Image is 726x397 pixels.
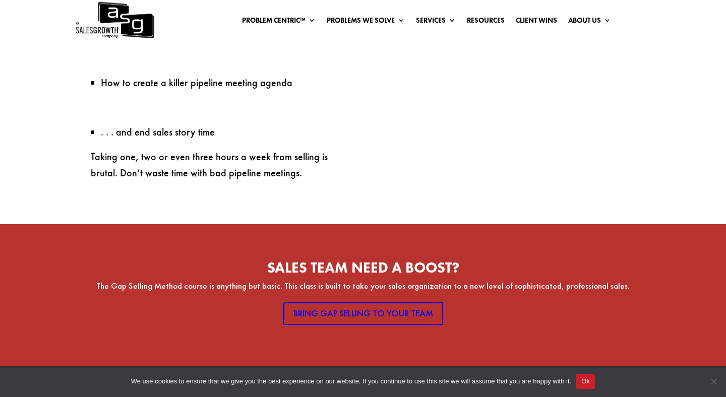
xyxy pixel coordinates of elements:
a: Problem Centric™ [242,17,316,28]
span: No [708,376,718,386]
a: About Us [568,17,611,28]
p: Taking one, two or even three hours a week from selling is brutal. Don’t waste time with bad pipe... [91,149,348,181]
a: Client Wins [516,17,557,28]
button: Ok [576,374,595,389]
h2: SALES TEAM NEED A BOOST? [30,260,696,280]
li: . . . and end sales story time [101,125,348,139]
span: We use cookies to ensure that we give you the best experience on our website. If you continue to ... [131,376,571,386]
a: Resources [467,17,505,28]
li: How to create a killer pipeline meeting agenda [101,76,348,89]
a: Problems We Solve [327,17,405,28]
a: Bring Gap Selling to Your Team [283,302,443,325]
a: Services [416,17,456,28]
p: The Gap Selling Method course is anything but basic. This class is built to take your sales organ... [30,280,696,292]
